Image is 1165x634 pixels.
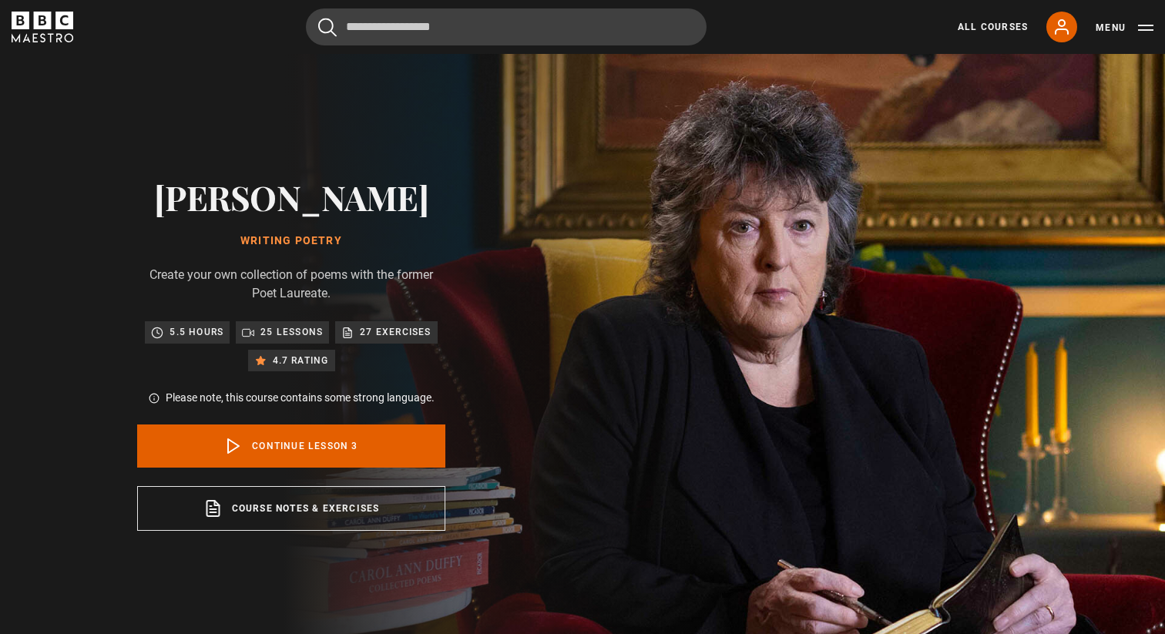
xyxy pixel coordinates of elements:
h2: [PERSON_NAME] [137,177,445,216]
button: Toggle navigation [1096,20,1153,35]
p: 27 exercises [360,324,431,340]
input: Search [306,8,707,45]
a: All Courses [958,20,1028,34]
a: Course notes & exercises [137,486,445,531]
p: 4.7 rating [273,353,329,368]
p: Create your own collection of poems with the former Poet Laureate. [137,266,445,303]
svg: BBC Maestro [12,12,73,42]
p: 5.5 hours [170,324,223,340]
a: Continue lesson 3 [137,424,445,468]
h1: Writing Poetry [137,235,445,247]
button: Submit the search query [318,18,337,37]
p: Please note, this course contains some strong language. [166,390,435,406]
p: 25 lessons [260,324,323,340]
